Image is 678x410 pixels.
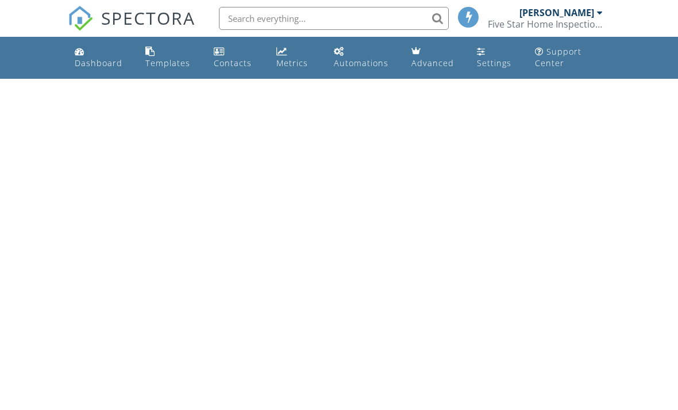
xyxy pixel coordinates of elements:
input: Search everything... [219,7,449,30]
a: Contacts [209,41,263,74]
a: Advanced [407,41,463,74]
div: Automations [334,58,388,68]
span: SPECTORA [101,6,195,30]
div: Settings [477,58,511,68]
div: Advanced [411,58,454,68]
div: Metrics [276,58,308,68]
img: The Best Home Inspection Software - Spectora [68,6,93,31]
a: Metrics [272,41,320,74]
a: Settings [472,41,521,74]
div: Templates [145,58,190,68]
a: Support Center [530,41,608,74]
div: Dashboard [75,58,122,68]
div: [PERSON_NAME] [519,7,594,18]
div: Contacts [214,58,252,68]
a: Templates [141,41,200,74]
a: Automations (Basic) [329,41,397,74]
div: Five Star Home Inspections [488,18,603,30]
a: Dashboard [70,41,132,74]
a: SPECTORA [68,16,195,40]
div: Support Center [535,46,581,68]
